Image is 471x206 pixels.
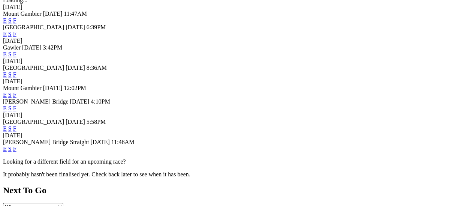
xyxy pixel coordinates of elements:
[87,24,106,30] span: 6:39PM
[13,51,16,57] a: F
[13,146,16,152] a: F
[3,119,64,125] span: [GEOGRAPHIC_DATA]
[8,51,12,57] a: S
[13,125,16,132] a: F
[8,92,12,98] a: S
[87,65,107,71] span: 8:36AM
[3,125,7,132] a: E
[3,98,69,105] span: [PERSON_NAME] Bridge
[8,71,12,78] a: S
[8,125,12,132] a: S
[66,24,85,30] span: [DATE]
[70,98,90,105] span: [DATE]
[3,185,468,195] h2: Next To Go
[3,4,468,11] div: [DATE]
[43,85,63,91] span: [DATE]
[3,58,468,65] div: [DATE]
[13,92,16,98] a: F
[64,85,86,91] span: 12:02PM
[3,112,468,119] div: [DATE]
[3,105,7,111] a: E
[3,171,190,177] partial: It probably hasn't been finalised yet. Check back later to see when it has been.
[3,24,64,30] span: [GEOGRAPHIC_DATA]
[90,139,110,145] span: [DATE]
[8,105,12,111] a: S
[3,51,7,57] a: E
[3,71,7,78] a: E
[3,132,468,139] div: [DATE]
[3,78,468,85] div: [DATE]
[3,146,7,152] a: E
[3,11,42,17] span: Mount Gambier
[87,119,106,125] span: 5:58PM
[8,146,12,152] a: S
[66,65,85,71] span: [DATE]
[66,119,85,125] span: [DATE]
[13,71,16,78] a: F
[3,85,42,91] span: Mount Gambier
[3,44,21,51] span: Gawler
[3,65,64,71] span: [GEOGRAPHIC_DATA]
[43,11,63,17] span: [DATE]
[43,44,63,51] span: 3:42PM
[3,139,89,145] span: [PERSON_NAME] Bridge Straight
[13,31,16,37] a: F
[3,31,7,37] a: E
[111,139,135,145] span: 11:46AM
[13,17,16,24] a: F
[3,92,7,98] a: E
[64,11,87,17] span: 11:47AM
[8,31,12,37] a: S
[8,17,12,24] a: S
[3,17,7,24] a: E
[3,38,468,44] div: [DATE]
[22,44,42,51] span: [DATE]
[13,105,16,111] a: F
[3,158,468,165] p: Looking for a different field for an upcoming race?
[91,98,110,105] span: 4:10PM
